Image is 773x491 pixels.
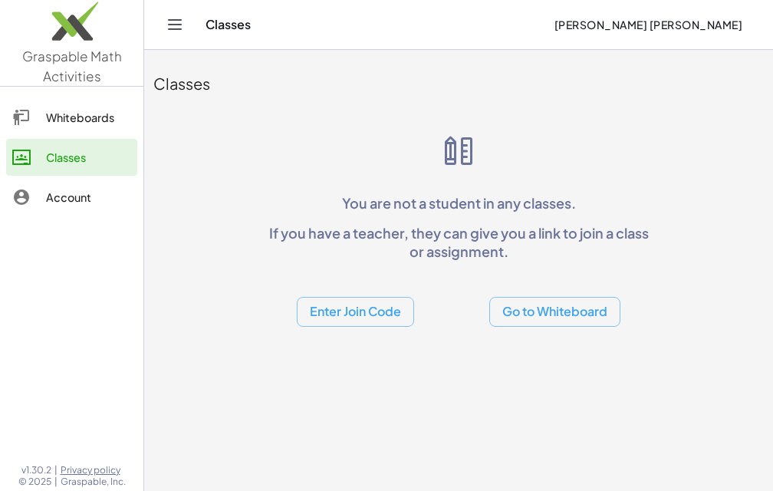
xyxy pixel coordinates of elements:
span: Graspable, Inc. [61,476,126,488]
a: Account [6,179,137,216]
button: Toggle navigation [163,12,187,37]
div: Account [46,188,131,206]
p: You are not a student in any classes. [262,194,655,212]
div: Whiteboards [46,108,131,127]
div: Classes [153,73,764,94]
a: Classes [6,139,137,176]
button: Enter Join Code [297,297,414,327]
a: Whiteboards [6,99,137,136]
span: | [54,476,58,488]
button: Go to Whiteboard [489,297,620,327]
span: | [54,464,58,476]
span: [PERSON_NAME] [PERSON_NAME] [554,18,742,31]
span: © 2025 [18,476,51,488]
div: Classes [46,148,131,166]
button: [PERSON_NAME] [PERSON_NAME] [541,11,755,38]
span: Graspable Math Activities [22,48,122,84]
a: Privacy policy [61,464,126,476]
p: If you have a teacher, they can give you a link to join a class or assignment. [262,224,655,260]
span: v1.30.2 [21,464,51,476]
